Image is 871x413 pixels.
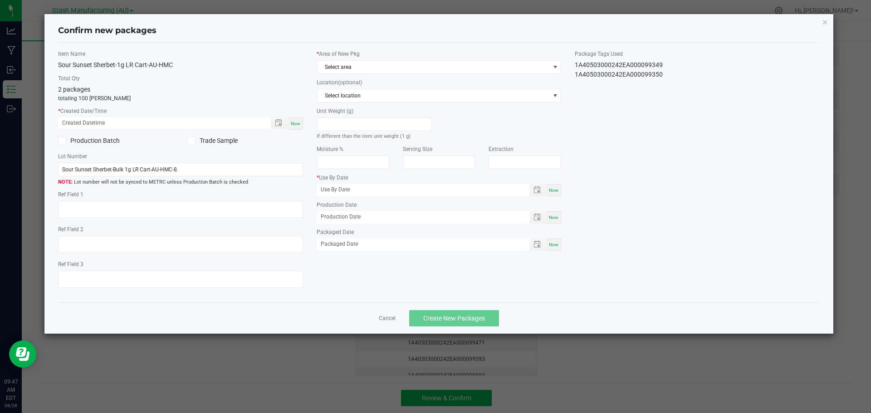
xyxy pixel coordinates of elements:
[317,184,520,195] input: Use By Date
[58,260,303,268] label: Ref Field 3
[575,50,820,58] label: Package Tags Used
[423,315,485,322] span: Create New Packages
[58,94,303,102] p: totaling 100 [PERSON_NAME]
[317,89,562,102] span: NO DATA FOUND
[317,61,550,73] span: Select area
[58,60,303,70] div: Sour Sunset Sherbet-1g LR Cart-AU-HMC
[317,78,562,87] label: Location
[291,121,300,126] span: Now
[58,190,303,199] label: Ref Field 1
[317,107,432,115] label: Unit Weight (g)
[549,188,558,193] span: Now
[379,315,396,322] a: Cancel
[58,136,174,146] label: Production Batch
[58,25,820,37] h4: Confirm new packages
[317,50,562,58] label: Area of New Pkg
[317,238,520,250] input: Packaged Date
[317,133,411,139] small: If different than the item unit weight (1 g)
[9,340,36,368] iframe: Resource center
[317,60,562,74] span: NO DATA FOUND
[403,145,475,153] label: Serving Size
[549,215,558,220] span: Now
[575,70,820,79] div: 1A40503000242EA000099350
[529,238,547,251] span: Toggle popup
[58,179,303,186] span: Lot number will not be synced to METRC unless Production Batch is checked
[575,60,820,70] div: 1A40503000242EA000099349
[58,225,303,233] label: Ref Field 2
[317,228,562,236] label: Packaged Date
[489,145,561,153] label: Extraction
[317,201,562,209] label: Production Date
[58,86,90,93] span: 2 packages
[58,107,303,115] label: Created Date/Time
[58,152,303,160] label: Lot Number
[317,145,389,153] label: Moisture %
[58,50,303,58] label: Item Name
[317,89,550,102] span: Select location
[187,136,303,146] label: Trade Sample
[317,174,562,182] label: Use By Date
[58,74,303,83] label: Total Qty
[529,211,547,224] span: Toggle popup
[58,117,261,129] input: Created Datetime
[549,242,558,247] span: Now
[409,310,499,326] button: Create New Packages
[338,79,362,86] span: (optional)
[529,184,547,196] span: Toggle popup
[271,117,289,129] span: Toggle popup
[317,211,520,223] input: Production Date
